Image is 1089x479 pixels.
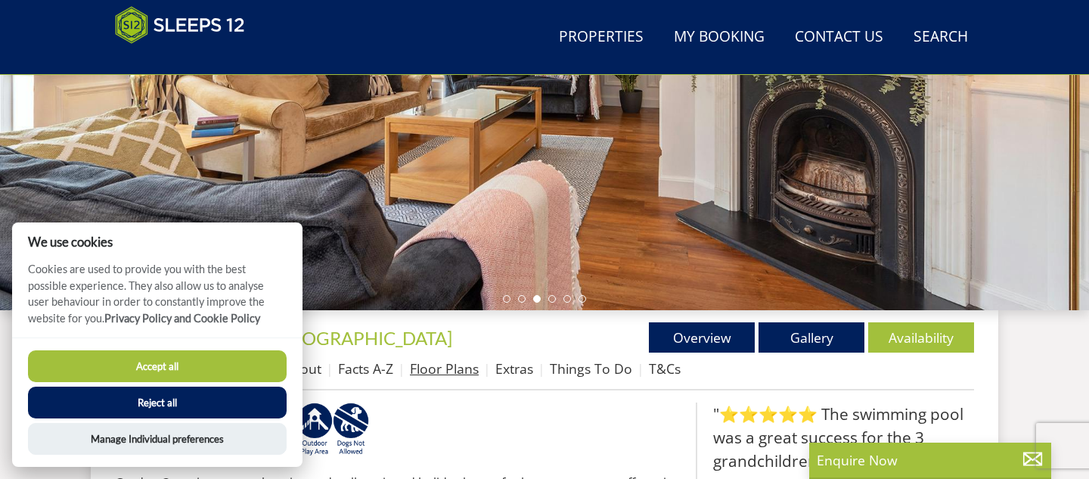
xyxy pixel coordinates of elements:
p: Cookies are used to provide you with the best possible experience. They also allow us to analyse ... [12,261,302,337]
button: Reject all [28,387,287,418]
a: My Booking [668,20,771,54]
p: Enquire Now [817,450,1044,470]
img: AD_4nXfkFtrpaXUtUFzPNUuRY6lw1_AXVJtVz-U2ei5YX5aGQiUrqNXS9iwbJN5FWUDjNILFFLOXd6gEz37UJtgCcJbKwxVV0... [333,403,369,457]
a: Extras [495,359,533,378]
a: Things To Do [550,359,632,378]
span: - [266,327,452,349]
button: Accept all [28,350,287,382]
a: Contact Us [789,20,889,54]
a: T&Cs [649,359,681,378]
a: Overview [649,322,755,353]
a: Properties [553,20,650,54]
a: [GEOGRAPHIC_DATA] [272,327,452,349]
iframe: Customer reviews powered by Trustpilot [107,53,266,66]
button: Manage Individual preferences [28,423,287,455]
a: Facts A-Z [338,359,393,378]
a: About [284,359,321,378]
h2: We use cookies [12,235,302,249]
img: AD_4nXfjdDqPkGBf7Vpi6H87bmAUe5GYCbodrAbU4sf37YN55BCjSXGx5ZgBV7Vb9EJZsXiNVuyAiuJUB3WVt-w9eJ0vaBcHg... [296,403,333,457]
img: Sleeps 12 [115,6,245,44]
a: Search [907,20,974,54]
a: Privacy Policy and Cookie Policy [104,312,260,325]
a: Gallery [759,322,864,353]
a: Floor Plans [410,359,479,378]
a: Availability [868,322,974,353]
